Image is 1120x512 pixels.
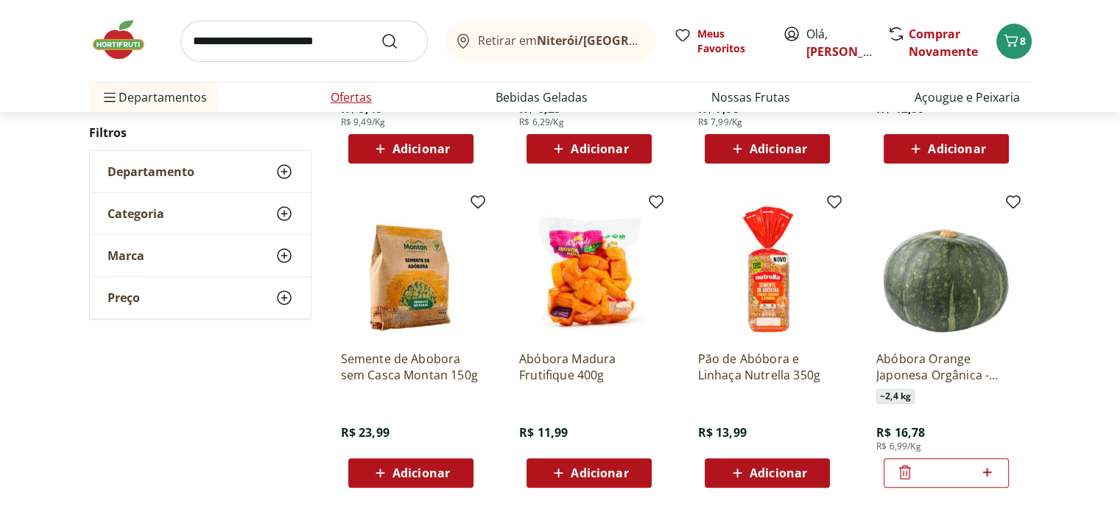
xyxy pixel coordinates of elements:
[537,32,705,49] b: Niterói/[GEOGRAPHIC_DATA]
[806,43,902,60] a: [PERSON_NAME]
[348,458,473,488] button: Adicionar
[915,88,1020,106] a: Açougue e Peixaria
[90,277,311,318] button: Preço
[90,193,311,234] button: Categoria
[697,116,742,128] span: R$ 7,99/Kg
[445,21,656,62] button: Retirar emNiterói/[GEOGRAPHIC_DATA]
[90,235,311,276] button: Marca
[519,116,564,128] span: R$ 6,29/Kg
[341,116,386,128] span: R$ 9,49/Kg
[705,134,830,164] button: Adicionar
[571,467,628,479] span: Adicionar
[697,424,746,441] span: R$ 13,99
[392,143,450,155] span: Adicionar
[348,134,473,164] button: Adicionar
[108,248,144,263] span: Marca
[876,424,925,441] span: R$ 16,78
[876,441,921,452] span: R$ 6,99/Kg
[705,458,830,488] button: Adicionar
[928,143,985,155] span: Adicionar
[89,18,163,62] img: Hortifruti
[108,290,140,305] span: Preço
[750,467,807,479] span: Adicionar
[876,389,915,404] span: ~ 2,4 kg
[996,24,1032,59] button: Carrinho
[341,199,481,339] img: Semente de Abobora sem Casca Montan 150g
[1020,34,1026,48] span: 8
[876,199,1016,339] img: Abóbora Orange Japonesa Orgânica - Bandeja
[101,80,207,115] span: Departamentos
[571,143,628,155] span: Adicionar
[341,424,390,441] span: R$ 23,99
[711,88,790,106] a: Nossas Frutas
[331,88,372,106] a: Ofertas
[674,27,765,56] a: Meus Favoritos
[526,458,652,488] button: Adicionar
[697,27,765,56] span: Meus Favoritos
[101,80,119,115] button: Menu
[519,351,659,383] a: Abóbora Madura Frutifique 400g
[697,199,837,339] img: Pão de Abóbora e Linhaça Nutrella 350g
[478,34,641,47] span: Retirar em
[381,32,416,50] button: Submit Search
[392,467,450,479] span: Adicionar
[697,351,837,383] a: Pão de Abóbora e Linhaça Nutrella 350g
[90,151,311,192] button: Departamento
[519,199,659,339] img: Abóbora Madura Frutifique 400g
[526,134,652,164] button: Adicionar
[884,134,1009,164] button: Adicionar
[108,206,164,221] span: Categoria
[876,351,1016,383] a: Abóbora Orange Japonesa Orgânica - Bandeja
[750,143,807,155] span: Adicionar
[519,424,568,441] span: R$ 11,99
[108,164,194,179] span: Departamento
[496,88,588,106] a: Bebidas Geladas
[909,26,978,60] a: Comprar Novamente
[180,21,428,62] input: search
[806,25,872,60] span: Olá,
[89,118,311,147] h2: Filtros
[341,351,481,383] a: Semente de Abobora sem Casca Montan 150g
